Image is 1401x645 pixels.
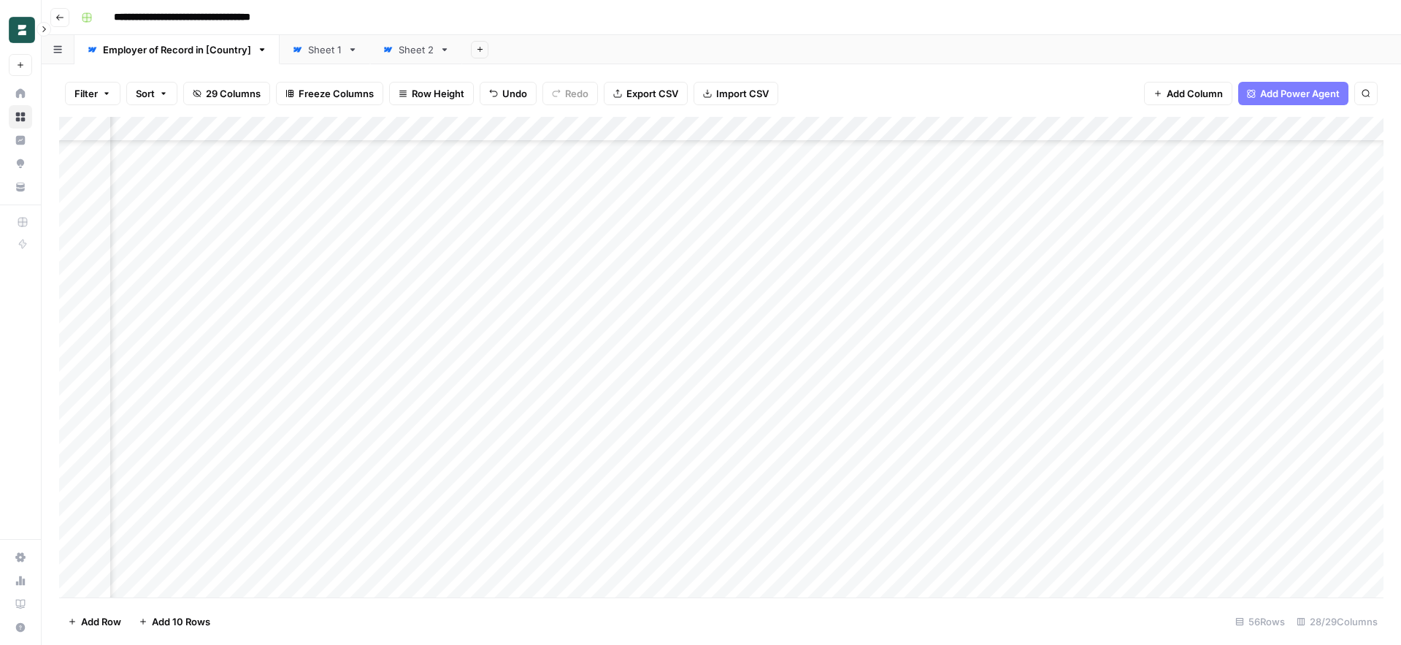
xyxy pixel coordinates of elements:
[9,546,32,569] a: Settings
[716,86,769,101] span: Import CSV
[399,42,434,57] div: Sheet 2
[370,35,462,64] a: Sheet 2
[480,82,537,105] button: Undo
[9,616,32,639] button: Help + Support
[1229,610,1291,633] div: 56 Rows
[308,42,342,57] div: Sheet 1
[59,610,130,633] button: Add Row
[565,86,588,101] span: Redo
[389,82,474,105] button: Row Height
[9,569,32,592] a: Usage
[136,86,155,101] span: Sort
[604,82,688,105] button: Export CSV
[1291,610,1383,633] div: 28/29 Columns
[9,105,32,129] a: Browse
[9,175,32,199] a: Your Data
[280,35,370,64] a: Sheet 1
[152,614,210,629] span: Add 10 Rows
[9,129,32,152] a: Insights
[502,86,527,101] span: Undo
[542,82,598,105] button: Redo
[626,86,678,101] span: Export CSV
[9,592,32,616] a: Learning Hub
[81,614,121,629] span: Add Row
[130,610,219,633] button: Add 10 Rows
[9,17,35,43] img: Borderless Logo
[1144,82,1232,105] button: Add Column
[276,82,383,105] button: Freeze Columns
[9,12,32,48] button: Workspace: Borderless
[412,86,464,101] span: Row Height
[299,86,374,101] span: Freeze Columns
[206,86,261,101] span: 29 Columns
[9,152,32,175] a: Opportunities
[9,82,32,105] a: Home
[74,86,98,101] span: Filter
[694,82,778,105] button: Import CSV
[65,82,120,105] button: Filter
[103,42,251,57] div: Employer of Record in [Country]
[1260,86,1340,101] span: Add Power Agent
[74,35,280,64] a: Employer of Record in [Country]
[1238,82,1348,105] button: Add Power Agent
[126,82,177,105] button: Sort
[1167,86,1223,101] span: Add Column
[183,82,270,105] button: 29 Columns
